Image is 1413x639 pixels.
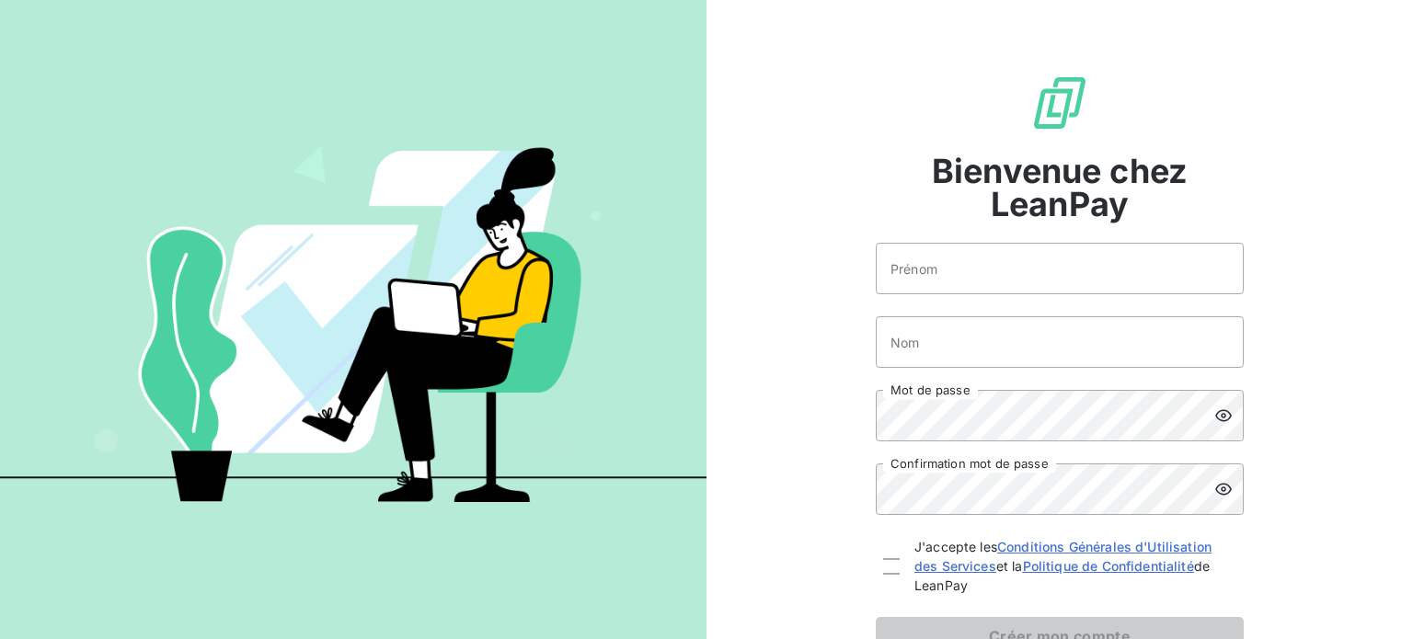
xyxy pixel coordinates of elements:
input: placeholder [876,243,1244,294]
a: Politique de Confidentialité [1023,558,1194,574]
img: logo sigle [1030,74,1089,132]
a: Conditions Générales d'Utilisation des Services [914,539,1212,574]
span: Bienvenue chez LeanPay [876,154,1244,221]
span: J'accepte les et la de LeanPay [914,537,1236,595]
input: placeholder [876,316,1244,368]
